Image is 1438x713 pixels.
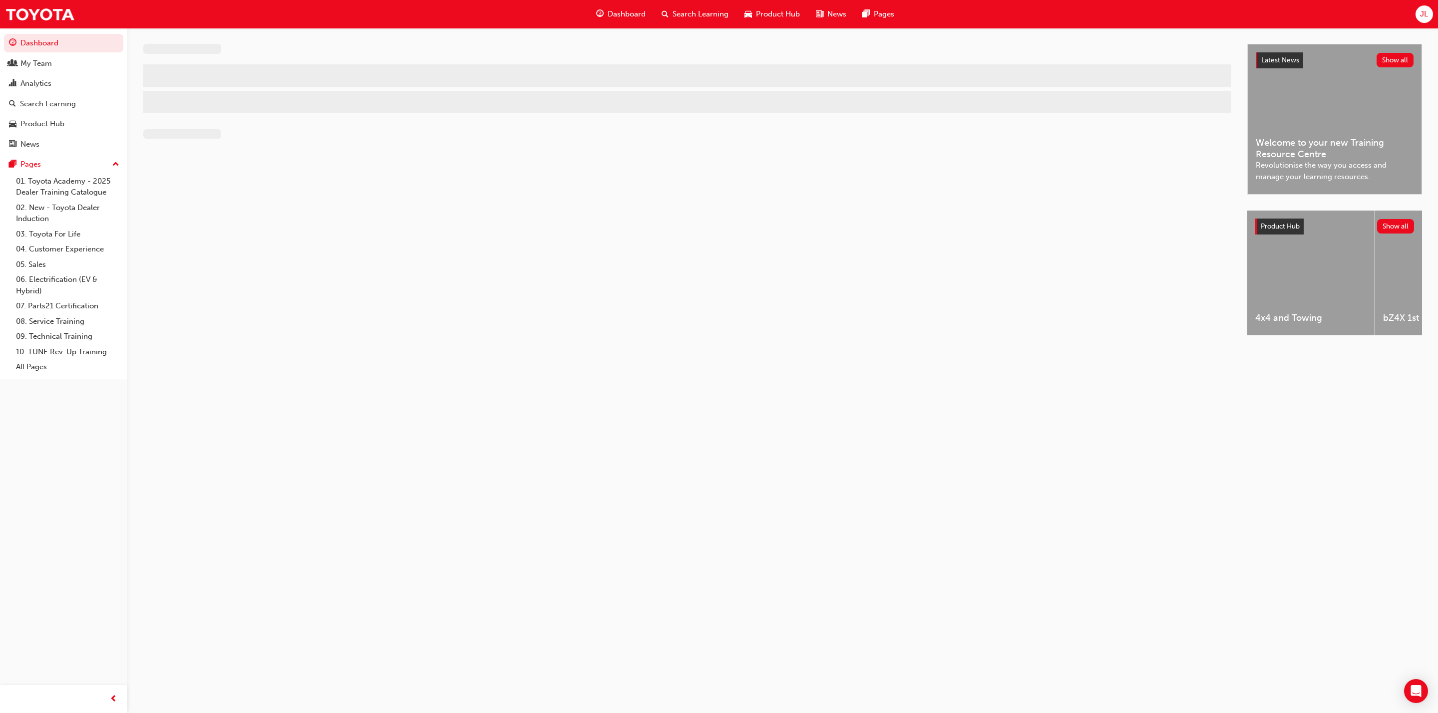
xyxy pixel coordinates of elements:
a: pages-iconPages [854,4,902,24]
span: Product Hub [756,8,800,20]
button: Show all [1377,219,1415,234]
a: All Pages [12,359,123,375]
div: News [20,139,39,150]
span: news-icon [9,140,16,149]
span: Pages [874,8,894,20]
span: pages-icon [862,8,870,20]
button: Show all [1377,53,1414,67]
span: Product Hub [1261,222,1300,231]
span: people-icon [9,59,16,68]
button: DashboardMy TeamAnalyticsSearch LearningProduct HubNews [4,32,123,155]
a: 07. Parts21 Certification [12,298,123,314]
button: Pages [4,155,123,174]
span: pages-icon [9,160,16,169]
a: Analytics [4,74,123,93]
a: 4x4 and Towing [1247,211,1375,335]
span: search-icon [9,100,16,109]
span: news-icon [816,8,823,20]
span: Search Learning [673,8,728,20]
a: 08. Service Training [12,314,123,329]
span: search-icon [662,8,669,20]
a: 05. Sales [12,257,123,272]
span: Revolutionise the way you access and manage your learning resources. [1256,160,1414,182]
a: 09. Technical Training [12,329,123,344]
span: Welcome to your new Training Resource Centre [1256,137,1414,160]
a: 01. Toyota Academy - 2025 Dealer Training Catalogue [12,174,123,200]
a: News [4,135,123,154]
a: Search Learning [4,95,123,113]
span: chart-icon [9,79,16,88]
span: up-icon [112,158,119,171]
a: Latest NewsShow all [1256,52,1414,68]
span: News [827,8,846,20]
span: car-icon [9,120,16,129]
div: My Team [20,58,52,69]
span: 4x4 and Towing [1255,312,1367,324]
span: Dashboard [608,8,646,20]
div: Product Hub [20,118,64,130]
a: Product Hub [4,115,123,133]
a: 02. New - Toyota Dealer Induction [12,200,123,227]
a: 10. TUNE Rev-Up Training [12,344,123,360]
a: guage-iconDashboard [588,4,654,24]
div: Analytics [20,78,51,89]
a: search-iconSearch Learning [654,4,736,24]
a: Dashboard [4,34,123,52]
span: guage-icon [596,8,604,20]
div: Open Intercom Messenger [1404,679,1428,703]
span: JL [1420,8,1428,20]
a: My Team [4,54,123,73]
a: 06. Electrification (EV & Hybrid) [12,272,123,298]
a: 04. Customer Experience [12,241,123,257]
span: Latest News [1261,56,1299,64]
div: Pages [20,159,41,170]
a: news-iconNews [808,4,854,24]
a: Product HubShow all [1255,219,1414,235]
img: Trak [5,3,75,25]
button: JL [1416,5,1433,23]
span: car-icon [744,8,752,20]
span: guage-icon [9,39,16,48]
span: prev-icon [110,693,117,706]
a: car-iconProduct Hub [736,4,808,24]
a: Latest NewsShow allWelcome to your new Training Resource CentreRevolutionise the way you access a... [1247,44,1422,195]
div: Search Learning [20,98,76,110]
a: 03. Toyota For Life [12,227,123,242]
